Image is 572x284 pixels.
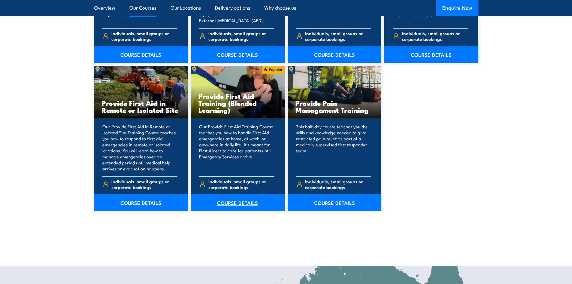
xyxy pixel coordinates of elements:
span: Individuals, small groups or corporate bookings [402,30,468,42]
a: COURSE DETAILS [94,46,188,63]
span: Individuals, small groups or corporate bookings [111,30,177,42]
a: COURSE DETAILS [191,194,285,211]
span: Individuals, small groups or corporate bookings [111,179,177,190]
span: Individuals, small groups or corporate bookings [208,179,274,190]
a: COURSE DETAILS [288,194,382,211]
a: COURSE DETAILS [288,46,382,63]
p: Our Provide First Aid in Remote or Isolated Site Training Course teaches you how to respond to fi... [102,124,178,172]
h3: Provide First Aid in Remote or Isolated Site [102,99,180,113]
p: Our Provide First Aid Training Course teaches you how to handle First Aid emergencies at home, at... [199,124,274,172]
p: This half-day course teaches you the skills and knowledge needed to give restricted pain relief a... [296,124,371,172]
a: COURSE DETAILS [94,194,188,211]
span: Individuals, small groups or corporate bookings [305,179,371,190]
h3: Provide Pain Management Training [295,99,374,113]
span: Individuals, small groups or corporate bookings [305,30,371,42]
span: Individuals, small groups or corporate bookings [208,30,274,42]
a: COURSE DETAILS [384,46,478,63]
h3: Provide First Aid Training (Blended Learning) [198,93,277,113]
a: COURSE DETAILS [191,46,285,63]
